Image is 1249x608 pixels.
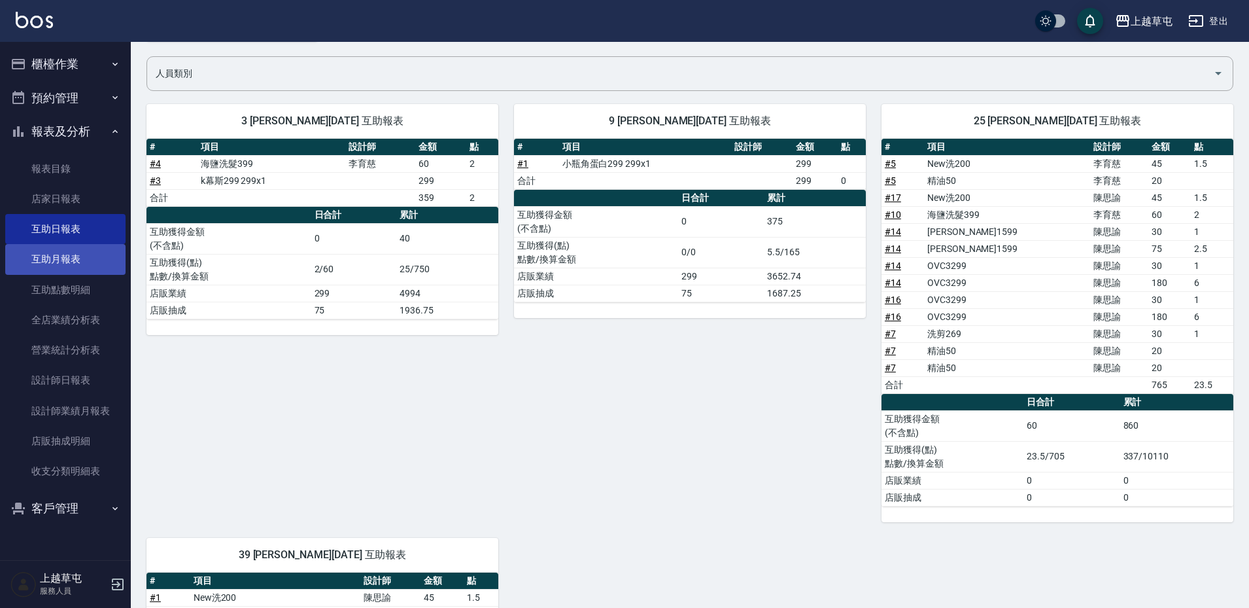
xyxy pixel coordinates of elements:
[924,240,1090,257] td: [PERSON_NAME]1599
[1120,489,1233,506] td: 0
[5,154,126,184] a: 報表目錄
[881,472,1023,489] td: 店販業績
[1090,139,1148,156] th: 設計師
[162,115,483,128] span: 3 [PERSON_NAME][DATE] 互助報表
[764,268,866,285] td: 3652.74
[146,285,311,302] td: 店販業績
[1090,308,1148,325] td: 陳思諭
[466,189,498,206] td: 2
[466,155,498,172] td: 2
[464,589,498,606] td: 1.5
[396,254,498,285] td: 25/750
[881,489,1023,506] td: 店販抽成
[5,396,126,426] a: 設計師業績月報表
[415,189,466,206] td: 359
[146,207,498,319] table: a dense table
[881,139,924,156] th: #
[16,12,53,28] img: Logo
[146,254,311,285] td: 互助獲得(點) 點數/換算金額
[396,285,498,302] td: 4994
[197,139,346,156] th: 項目
[10,571,37,598] img: Person
[1120,472,1233,489] td: 0
[420,573,464,590] th: 金額
[40,572,107,585] h5: 上越草屯
[311,223,397,254] td: 0
[731,139,793,156] th: 設計師
[924,206,1090,223] td: 海鹽洗髮399
[1090,206,1148,223] td: 李育慈
[162,548,483,562] span: 39 [PERSON_NAME][DATE] 互助報表
[190,573,361,590] th: 項目
[885,209,901,220] a: #10
[345,139,415,156] th: 設計師
[396,302,498,319] td: 1936.75
[924,223,1090,240] td: [PERSON_NAME]1599
[311,254,397,285] td: 2/60
[311,302,397,319] td: 75
[514,172,559,189] td: 合計
[885,295,901,305] a: #16
[678,206,764,237] td: 0
[146,302,311,319] td: 店販抽成
[1090,257,1148,274] td: 陳思諭
[1110,8,1178,35] button: 上越草屯
[1191,240,1233,257] td: 2.5
[1183,9,1233,33] button: 登出
[1191,291,1233,308] td: 1
[1148,189,1191,206] td: 45
[5,335,126,365] a: 營業統計分析表
[40,585,107,597] p: 服務人員
[345,155,415,172] td: 李育慈
[885,226,901,237] a: #14
[924,291,1090,308] td: OVC3299
[764,190,866,207] th: 累計
[793,155,838,172] td: 299
[5,244,126,274] a: 互助月報表
[1148,308,1191,325] td: 180
[146,139,498,207] table: a dense table
[559,155,731,172] td: 小瓶角蛋白299 299x1
[150,175,161,186] a: #3
[150,592,161,603] a: #1
[678,285,764,302] td: 75
[150,158,161,169] a: #4
[146,189,197,206] td: 合計
[1131,13,1172,29] div: 上越草屯
[559,139,731,156] th: 項目
[1148,206,1191,223] td: 60
[924,342,1090,359] td: 精油50
[897,115,1218,128] span: 25 [PERSON_NAME][DATE] 互助報表
[1090,155,1148,172] td: 李育慈
[530,115,850,128] span: 9 [PERSON_NAME][DATE] 互助報表
[396,207,498,224] th: 累計
[514,206,679,237] td: 互助獲得金額 (不含點)
[415,172,466,189] td: 299
[924,308,1090,325] td: OVC3299
[885,192,901,203] a: #17
[517,158,528,169] a: #1
[146,139,197,156] th: #
[1191,257,1233,274] td: 1
[5,81,126,115] button: 預約管理
[1023,394,1120,411] th: 日合計
[1090,325,1148,342] td: 陳思諭
[1148,359,1191,376] td: 20
[1148,155,1191,172] td: 45
[678,268,764,285] td: 299
[5,184,126,214] a: 店家日報表
[1120,410,1233,441] td: 860
[1191,274,1233,291] td: 6
[396,223,498,254] td: 40
[1148,325,1191,342] td: 30
[1191,325,1233,342] td: 1
[764,206,866,237] td: 375
[197,155,346,172] td: 海鹽洗髮399
[420,589,464,606] td: 45
[924,274,1090,291] td: OVC3299
[885,329,896,339] a: #7
[1090,223,1148,240] td: 陳思諭
[1148,139,1191,156] th: 金額
[1023,472,1120,489] td: 0
[360,573,420,590] th: 設計師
